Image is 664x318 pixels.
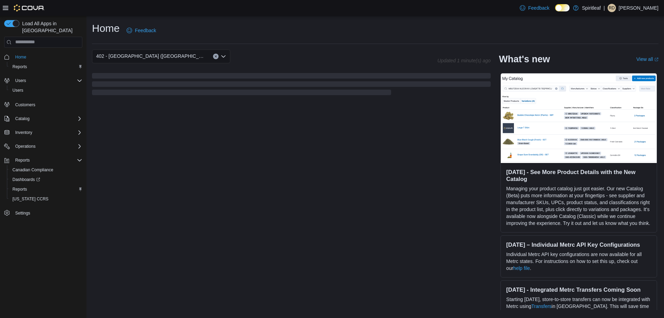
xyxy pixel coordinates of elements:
span: Reports [12,187,27,192]
span: Washington CCRS [10,195,82,203]
span: Operations [12,142,82,151]
span: Reports [10,63,82,71]
span: Loading [92,74,491,97]
button: Settings [1,208,85,218]
a: [US_STATE] CCRS [10,195,51,203]
span: Users [10,86,82,94]
p: Updated 1 minute(s) ago [437,58,491,63]
span: Reports [12,156,82,164]
button: Customers [1,99,85,109]
a: Dashboards [10,175,43,184]
span: 402 - [GEOGRAPHIC_DATA] ([GEOGRAPHIC_DATA]) [96,52,206,60]
a: Customers [12,101,38,109]
button: [US_STATE] CCRS [7,194,85,204]
button: Catalog [1,114,85,124]
span: Canadian Compliance [10,166,82,174]
span: Load All Apps in [GEOGRAPHIC_DATA] [19,20,82,34]
p: Individual Metrc API key configurations are now available for all Metrc states. For instructions ... [506,251,651,272]
a: Canadian Compliance [10,166,56,174]
a: Dashboards [7,175,85,184]
span: Inventory [12,128,82,137]
span: Dashboards [10,175,82,184]
button: Canadian Compliance [7,165,85,175]
span: Dashboards [12,177,40,182]
button: Home [1,52,85,62]
span: Dark Mode [555,11,555,12]
span: Inventory [15,130,32,135]
h1: Home [92,21,120,35]
a: Home [12,53,29,61]
h3: [DATE] – Individual Metrc API Key Configurations [506,241,651,248]
span: Settings [15,210,30,216]
button: Users [1,76,85,85]
span: Customers [12,100,82,109]
button: Inventory [12,128,35,137]
nav: Complex example [4,49,82,236]
button: Clear input [213,54,219,59]
h3: [DATE] - Integrated Metrc Transfers Coming Soon [506,286,651,293]
h2: What's new [499,54,550,65]
button: Inventory [1,128,85,137]
button: Reports [1,155,85,165]
a: Settings [12,209,33,217]
span: Feedback [528,4,549,11]
span: Reports [15,157,30,163]
span: Users [15,78,26,83]
a: Feedback [124,24,159,37]
a: Transfers [531,303,552,309]
span: Catalog [12,115,82,123]
p: [PERSON_NAME] [619,4,658,12]
input: Dark Mode [555,4,570,11]
button: Users [12,76,29,85]
svg: External link [654,57,658,62]
button: Reports [12,156,33,164]
img: Cova [14,4,45,11]
button: Catalog [12,115,32,123]
a: Reports [10,185,30,193]
span: Reports [12,64,27,70]
button: Users [7,85,85,95]
p: Managing your product catalog just got easier. Our new Catalog (Beta) puts more information at yo... [506,185,651,227]
span: [US_STATE] CCRS [12,196,48,202]
span: RD [609,4,615,12]
a: help file [513,265,530,271]
span: Settings [12,209,82,217]
button: Open list of options [221,54,226,59]
span: Operations [15,144,36,149]
span: Customers [15,102,35,108]
h3: [DATE] - See More Product Details with the New Catalog [506,169,651,182]
button: Reports [7,184,85,194]
span: Feedback [135,27,156,34]
a: View allExternal link [636,56,658,62]
div: Ravi D [608,4,616,12]
button: Operations [12,142,38,151]
button: Operations [1,142,85,151]
span: Home [15,54,26,60]
p: Spiritleaf [582,4,601,12]
a: Users [10,86,26,94]
span: Canadian Compliance [12,167,53,173]
span: Catalog [15,116,29,121]
span: Reports [10,185,82,193]
p: | [603,4,605,12]
button: Reports [7,62,85,72]
span: Home [12,53,82,61]
span: Users [12,76,82,85]
span: Users [12,88,23,93]
a: Reports [10,63,30,71]
a: Feedback [517,1,552,15]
